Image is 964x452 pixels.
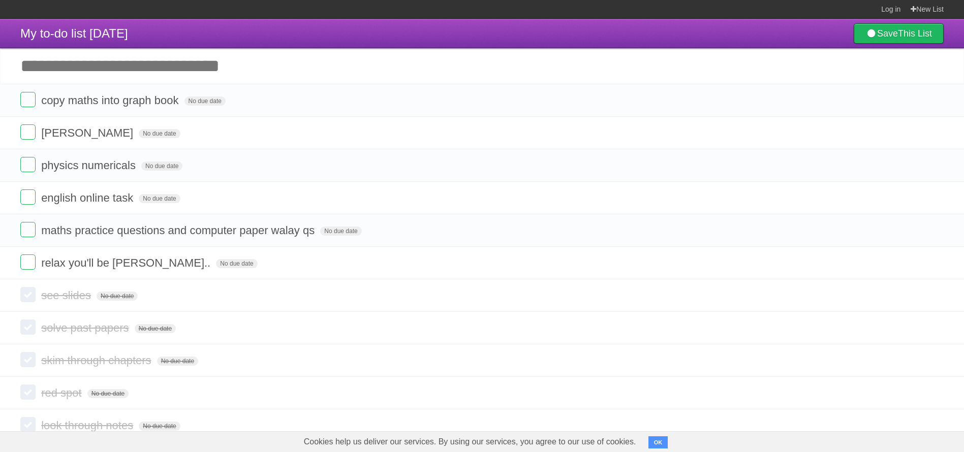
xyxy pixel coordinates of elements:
span: look through notes [41,419,136,432]
span: No due date [184,96,226,106]
label: Done [20,157,36,172]
span: red spot [41,386,84,399]
b: This List [898,28,932,39]
span: english online task [41,191,136,204]
span: [PERSON_NAME] [41,126,136,139]
label: Done [20,287,36,302]
a: SaveThis List [854,23,944,44]
span: No due date [320,227,361,236]
span: solve past papers [41,321,131,334]
label: Done [20,222,36,237]
span: No due date [157,357,198,366]
button: OK [648,436,668,448]
span: No due date [139,194,180,203]
span: No due date [135,324,176,333]
span: Cookies help us deliver our services. By using our services, you agree to our use of cookies. [294,432,646,452]
span: No due date [141,162,182,171]
span: No due date [87,389,129,398]
span: relax you'll be [PERSON_NAME].. [41,256,213,269]
span: No due date [139,129,180,138]
span: maths practice questions and computer paper walay qs [41,224,317,237]
label: Done [20,254,36,270]
span: see slides [41,289,94,302]
span: skim through chapters [41,354,153,367]
span: copy maths into graph book [41,94,181,107]
label: Done [20,92,36,107]
label: Done [20,384,36,400]
span: No due date [216,259,257,268]
label: Done [20,352,36,367]
span: physics numericals [41,159,138,172]
span: No due date [97,292,138,301]
label: Done [20,417,36,432]
span: My to-do list [DATE] [20,26,128,40]
span: No due date [139,422,180,431]
label: Done [20,124,36,140]
label: Done [20,319,36,335]
label: Done [20,189,36,205]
